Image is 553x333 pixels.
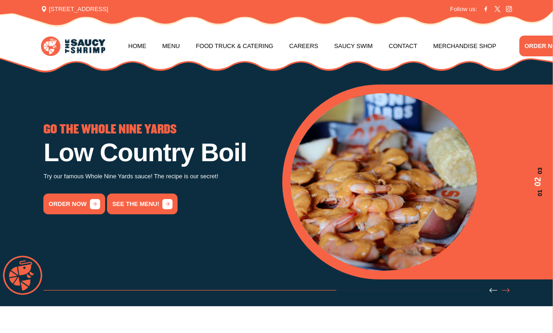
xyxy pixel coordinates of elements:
[107,194,178,214] a: See the menu!
[433,29,496,64] a: Merchandise Shop
[489,286,497,294] button: Previous slide
[41,36,105,56] img: logo
[291,93,544,271] div: 2 / 3
[289,29,318,64] a: Careers
[450,5,477,14] span: Follow us:
[162,29,180,64] a: Menu
[128,29,146,64] a: Home
[43,171,271,182] p: Try our famous Whole Nine Yards sauce! The recipe is our secret!
[196,29,274,64] a: Food Truck & Catering
[532,177,544,187] span: 02
[43,194,105,214] a: order now
[41,5,108,14] span: [STREET_ADDRESS]
[43,140,271,165] h1: Low Country Boil
[389,29,417,64] a: Contact
[291,93,477,271] img: Banner Image
[532,167,544,174] span: 03
[334,29,373,64] a: Saucy Swim
[532,190,544,196] span: 01
[43,124,177,135] span: GO THE WHOLE NINE YARDS
[502,286,510,294] button: Next slide
[43,124,271,214] div: 2 / 3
